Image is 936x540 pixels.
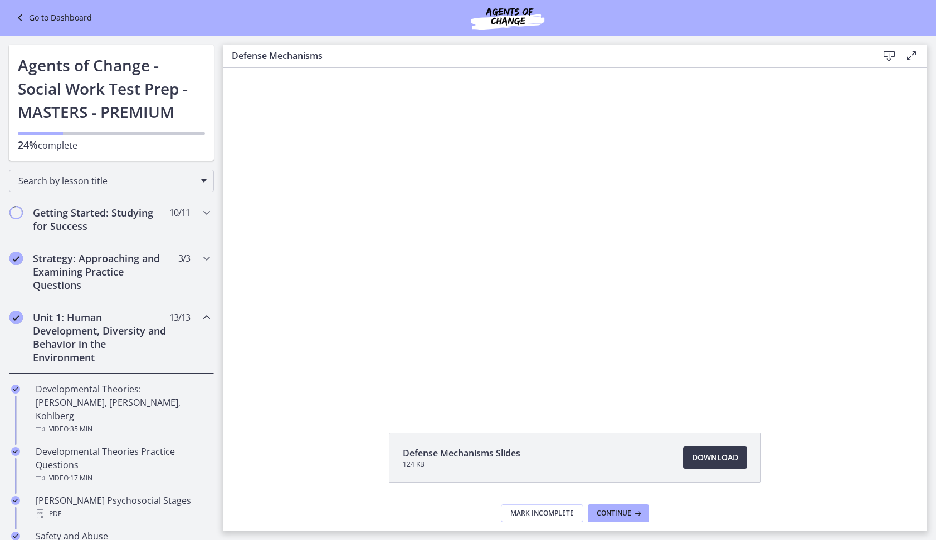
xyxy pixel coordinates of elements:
span: Continue [597,509,631,518]
span: Search by lesson title [18,175,196,187]
span: 10 / 11 [169,206,190,219]
p: complete [18,138,205,152]
h1: Agents of Change - Social Work Test Prep - MASTERS - PREMIUM [18,53,205,124]
div: PDF [36,507,209,521]
a: Download [683,446,747,469]
h2: Strategy: Approaching and Examining Practice Questions [33,252,169,292]
h3: Defense Mechanisms [232,49,860,62]
i: Completed [9,311,23,324]
button: Continue [588,504,649,522]
div: Developmental Theories: [PERSON_NAME], [PERSON_NAME], Kohlberg [36,382,209,436]
span: Defense Mechanisms Slides [403,446,520,460]
span: 24% [18,138,38,151]
h2: Unit 1: Human Development, Diversity and Behavior in the Environment [33,311,169,364]
span: 13 / 13 [169,311,190,324]
h2: Getting Started: Studying for Success [33,206,169,233]
span: Mark Incomplete [510,509,574,518]
div: Video [36,423,209,436]
div: Video [36,472,209,485]
span: · 35 min [69,423,92,436]
span: Download [692,451,738,464]
img: Agents of Change [441,4,574,31]
i: Completed [11,385,20,394]
i: Completed [9,252,23,265]
iframe: Video Lesson [223,68,927,407]
i: Completed [11,447,20,456]
div: Search by lesson title [9,170,214,192]
div: [PERSON_NAME] Psychosocial Stages [36,494,209,521]
span: · 17 min [69,472,92,485]
a: Go to Dashboard [13,11,92,24]
i: Completed [11,496,20,505]
div: Developmental Theories Practice Questions [36,445,209,485]
span: 3 / 3 [178,252,190,265]
span: 124 KB [403,460,520,469]
button: Mark Incomplete [501,504,583,522]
